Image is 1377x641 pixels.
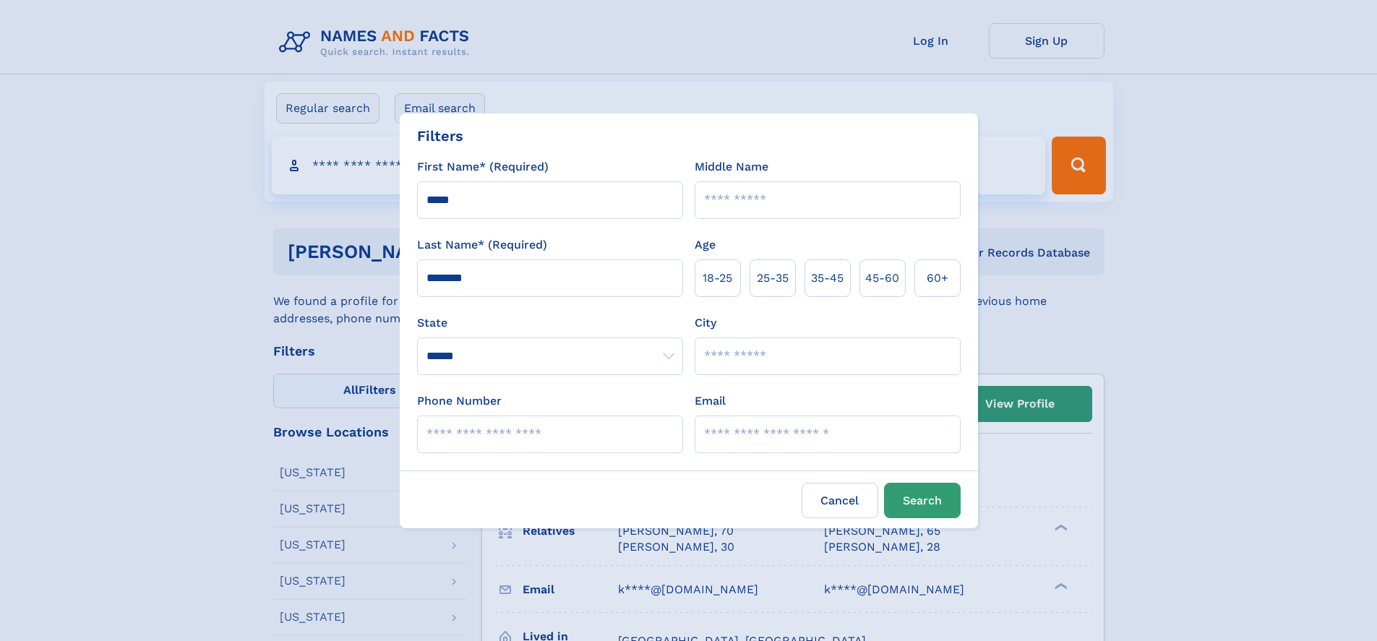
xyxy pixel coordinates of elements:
[884,483,961,518] button: Search
[417,158,549,176] label: First Name* (Required)
[695,314,716,332] label: City
[802,483,878,518] label: Cancel
[695,158,768,176] label: Middle Name
[757,270,789,287] span: 25‑35
[417,314,683,332] label: State
[811,270,844,287] span: 35‑45
[927,270,948,287] span: 60+
[695,392,726,410] label: Email
[417,236,547,254] label: Last Name* (Required)
[417,392,502,410] label: Phone Number
[703,270,732,287] span: 18‑25
[865,270,899,287] span: 45‑60
[417,125,463,147] div: Filters
[695,236,716,254] label: Age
